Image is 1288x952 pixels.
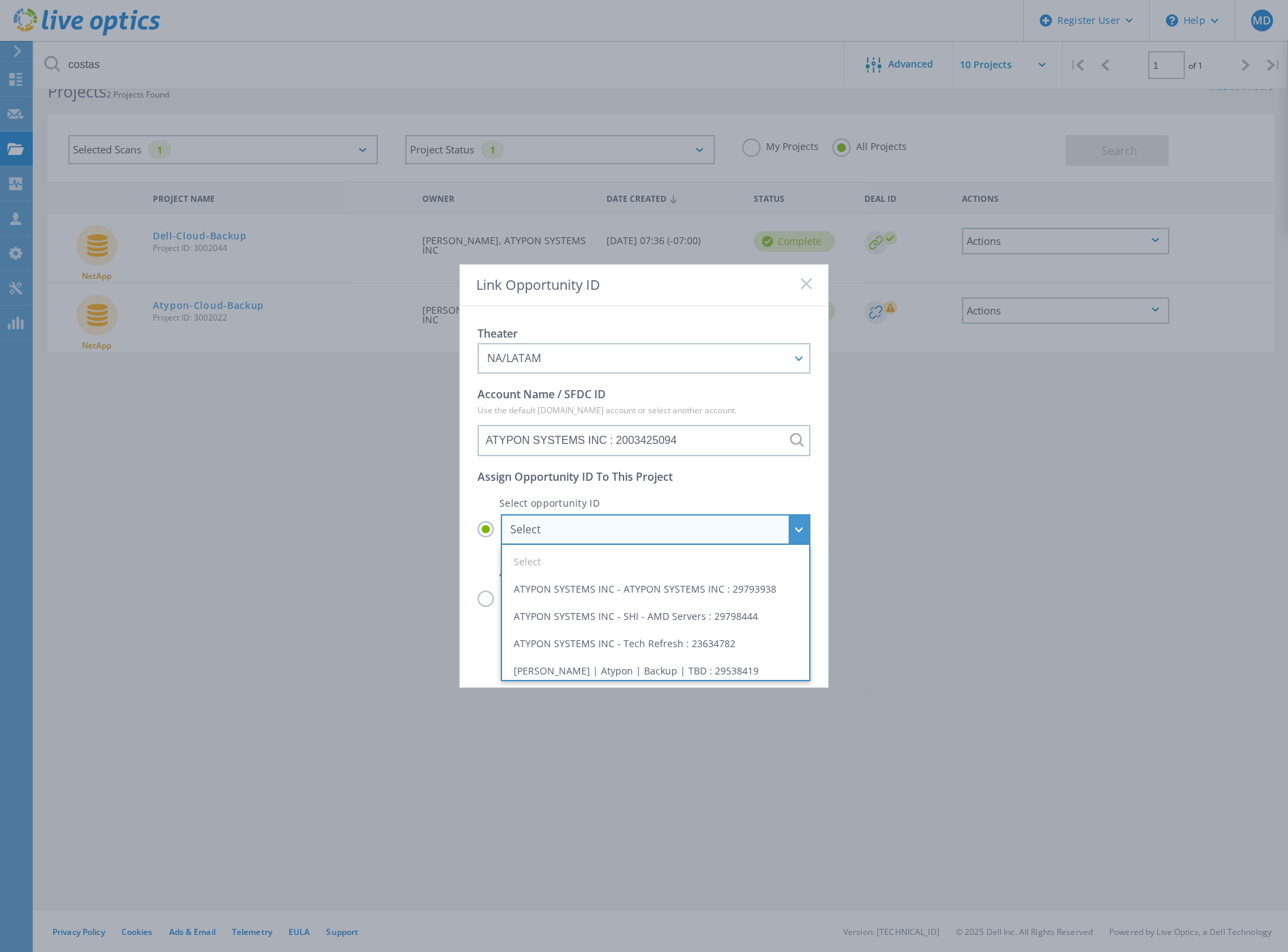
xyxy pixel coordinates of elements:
p: Activity not tied to opportunity [478,567,810,578]
li: ATYPON SYSTEMS INC - ATYPON SYSTEMS INC : 29793938 [506,576,806,603]
p: Select opportunity ID [478,497,810,509]
p: Use the default [DOMAIN_NAME] account or select another account. [478,404,810,417]
li: ATYPON SYSTEMS INC - SHI - AMD Servers : 29798444 [506,603,806,630]
li: Johnson | Atypon | Backup | TBD : 29538419 [506,657,806,685]
li: Select [506,548,806,576]
span: Link Opportunity ID [476,276,600,294]
li: ATYPON SYSTEMS INC - Tech Refresh : 23634782 [506,630,806,657]
p: Theater [478,324,810,343]
div: Select [510,522,786,537]
p: Account Name / SFDC ID [478,385,810,404]
p: Assign Opportunity ID To This Project [478,467,810,486]
input: ATYPON SYSTEMS INC : 2003425094 [478,425,810,456]
div: NA/LATAM [487,351,786,366]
